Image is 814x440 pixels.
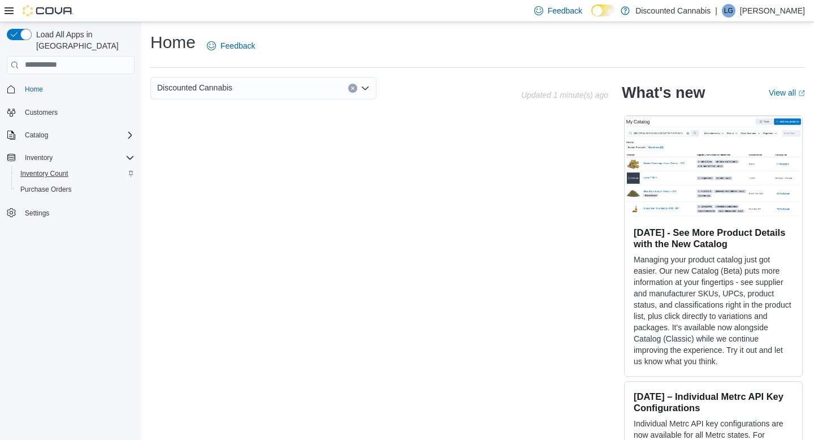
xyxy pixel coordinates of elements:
span: Purchase Orders [20,185,72,194]
a: Home [20,83,47,96]
a: Feedback [202,34,259,57]
div: Luke Gagnon [722,4,735,18]
span: Catalog [20,128,135,142]
span: Settings [25,209,49,218]
span: Inventory Count [16,167,135,180]
a: Purchase Orders [16,183,76,196]
span: Customers [20,105,135,119]
span: Settings [20,205,135,219]
input: Dark Mode [591,5,615,16]
button: Purchase Orders [11,182,139,197]
nav: Complex example [7,76,135,251]
h2: What's new [622,84,705,102]
button: Open list of options [361,84,370,93]
span: Load All Apps in [GEOGRAPHIC_DATA] [32,29,135,51]
a: View allExternal link [769,88,805,97]
svg: External link [798,90,805,97]
button: Inventory [20,151,57,165]
h1: Home [150,31,196,54]
p: Updated 1 minute(s) ago [521,90,608,100]
span: Inventory Count [20,169,68,178]
p: Managing your product catalog just got easier. Our new Catalog (Beta) puts more information at yo... [634,254,793,367]
button: Clear input [348,84,357,93]
p: Discounted Cannabis [635,4,711,18]
h3: [DATE] – Individual Metrc API Key Configurations [634,391,793,413]
a: Customers [20,106,62,119]
span: Catalog [25,131,48,140]
img: Cova [23,5,73,16]
a: Settings [20,206,54,220]
span: Purchase Orders [16,183,135,196]
span: Feedback [548,5,582,16]
button: Catalog [20,128,53,142]
span: Inventory [25,153,53,162]
button: Inventory Count [11,166,139,182]
p: | [715,4,717,18]
button: Home [2,81,139,97]
button: Inventory [2,150,139,166]
span: Feedback [220,40,255,51]
span: LG [724,4,733,18]
button: Customers [2,104,139,120]
span: Home [20,82,135,96]
button: Catalog [2,127,139,143]
span: Inventory [20,151,135,165]
button: Settings [2,204,139,221]
span: Discounted Cannabis [157,81,232,94]
h3: [DATE] - See More Product Details with the New Catalog [634,227,793,249]
span: Customers [25,108,58,117]
span: Dark Mode [591,16,592,17]
p: [PERSON_NAME] [740,4,805,18]
a: Inventory Count [16,167,73,180]
span: Home [25,85,43,94]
